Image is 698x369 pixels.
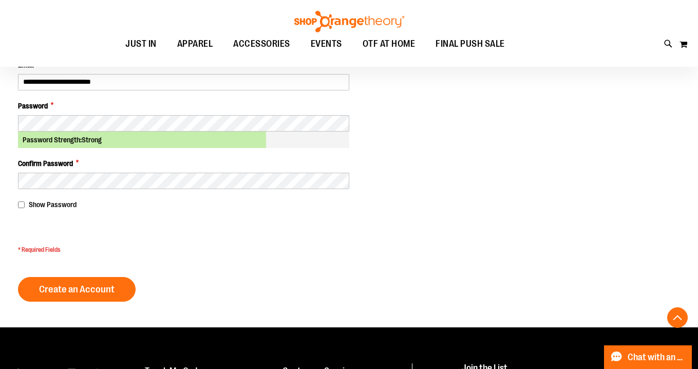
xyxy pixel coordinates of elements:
span: Password [18,101,48,111]
span: Chat with an Expert [628,353,686,362]
span: Strong [82,136,102,144]
div: Password Strength: [18,132,349,148]
button: Chat with an Expert [604,345,692,369]
span: FINAL PUSH SALE [436,32,505,56]
span: APPAREL [177,32,213,56]
a: FINAL PUSH SALE [425,32,515,56]
span: EVENTS [311,32,342,56]
a: OTF AT HOME [352,32,426,56]
a: JUST IN [115,32,167,56]
button: Create an Account [18,277,136,302]
span: JUST IN [125,32,157,56]
a: APPAREL [167,32,223,56]
span: * Required Fields [18,246,349,254]
span: Confirm Password [18,158,73,169]
span: Create an Account [39,284,115,295]
span: Show Password [29,200,77,209]
img: Shop Orangetheory [293,11,406,32]
span: OTF AT HOME [363,32,416,56]
a: EVENTS [300,32,352,56]
span: ACCESSORIES [233,32,290,56]
a: ACCESSORIES [223,32,300,56]
button: Back To Top [667,307,688,328]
